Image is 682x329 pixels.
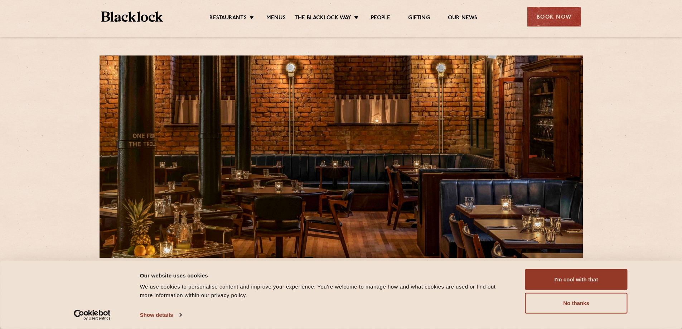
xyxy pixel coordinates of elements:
[295,15,351,23] a: The Blacklock Way
[61,310,124,320] a: Usercentrics Cookiebot - opens in a new window
[140,310,182,320] a: Show details
[140,282,509,300] div: We use cookies to personalise content and improve your experience. You're welcome to manage how a...
[408,15,430,23] a: Gifting
[448,15,478,23] a: Our News
[140,271,509,280] div: Our website uses cookies
[525,293,628,314] button: No thanks
[266,15,286,23] a: Menus
[371,15,390,23] a: People
[101,11,163,22] img: BL_Textured_Logo-footer-cropped.svg
[525,269,628,290] button: I'm cool with that
[209,15,247,23] a: Restaurants
[527,7,581,26] div: Book Now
